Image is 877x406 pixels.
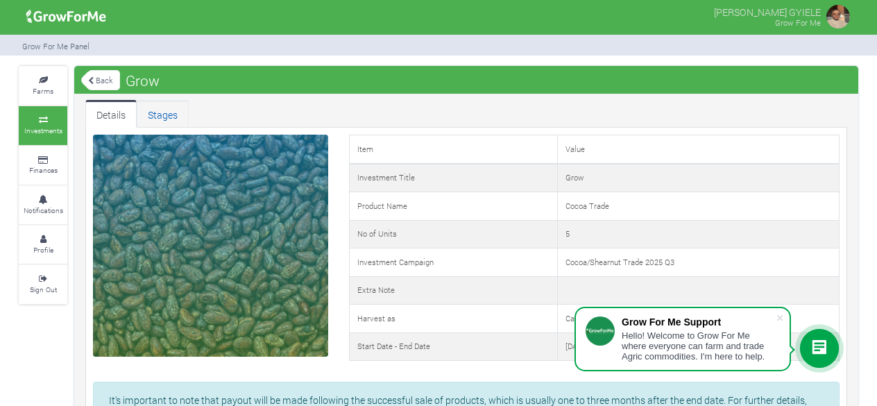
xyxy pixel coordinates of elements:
td: Item [349,135,557,164]
p: [PERSON_NAME] GYIELE [714,3,821,19]
td: Start Date - End Date [349,332,557,361]
small: Grow For Me Panel [22,41,90,51]
a: Profile [19,226,67,264]
td: Grow [557,164,839,192]
a: Farms [19,67,67,105]
a: Finances [19,146,67,185]
small: Investments [24,126,62,135]
td: Cocoa/Shearnut Trade 2025 Q3 [557,248,839,277]
small: Grow For Me [775,17,821,28]
img: growforme image [22,3,111,31]
span: Grow [122,67,163,94]
a: Stages [137,100,189,128]
a: Sign Out [19,265,67,303]
td: Cocoa Trade [557,192,839,221]
img: growforme image [824,3,852,31]
small: Profile [33,245,53,255]
a: Details [85,100,137,128]
td: Investment Campaign [349,248,557,277]
a: Back [81,69,120,92]
td: Extra Note [349,276,557,305]
div: Hello! Welcome to Grow For Me where everyone can farm and trade Agric commodities. I'm here to help. [622,330,776,362]
small: Finances [29,165,58,175]
td: 5 [557,220,839,248]
td: No of Units [349,220,557,248]
a: Notifications [19,186,67,224]
div: Grow For Me Support [622,316,776,328]
a: Investments [19,106,67,144]
td: [DATE] - [DATE] [557,332,839,361]
td: Harvest as [349,305,557,333]
small: Notifications [24,205,63,215]
td: Value [557,135,839,164]
td: Cash [557,305,839,333]
td: Product Name [349,192,557,221]
td: Investment Title [349,164,557,192]
small: Farms [33,86,53,96]
small: Sign Out [30,285,57,294]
